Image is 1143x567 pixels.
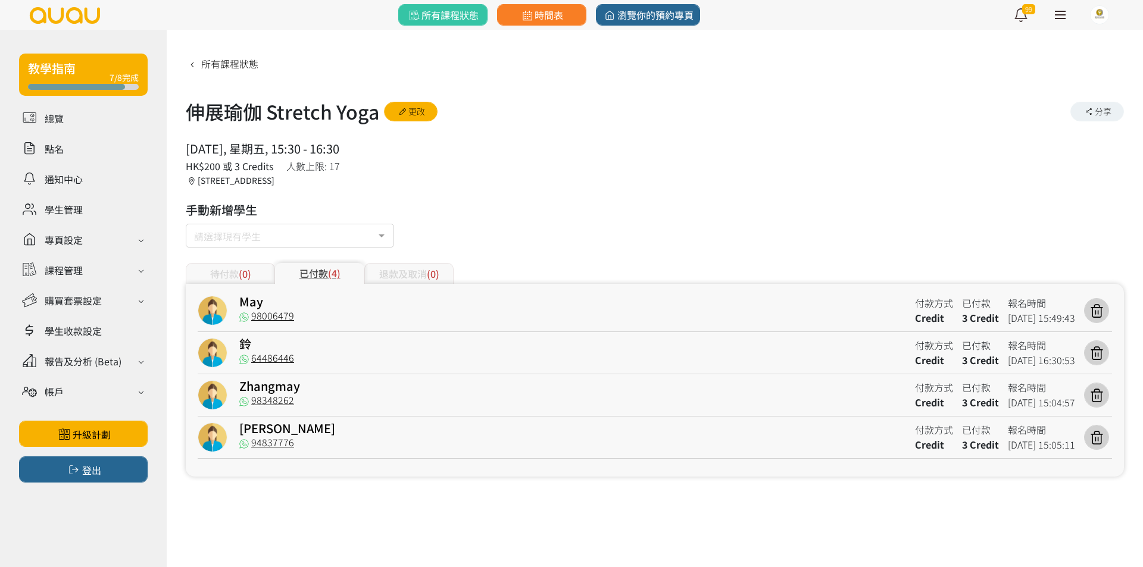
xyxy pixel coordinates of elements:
div: 付款方式 [915,296,953,311]
a: 98348262 [239,393,294,407]
div: 購買套票設定 [45,293,102,308]
img: whatsapp@2x.png [239,355,249,364]
button: 登出 [19,456,148,483]
span: [DATE] 16:30:53 [1008,353,1075,367]
span: (4) [328,266,341,280]
div: 帳戶 [45,384,64,399]
div: 退款及取消 [364,263,454,284]
h1: 伸展瑜伽 Stretch Yoga [186,97,379,126]
span: [DATE] 15:05:11 [1008,437,1075,452]
img: whatsapp@2x.png [239,397,249,406]
a: 鈴 [239,335,251,352]
span: Credit [915,437,944,452]
a: [PERSON_NAME] [239,419,335,437]
span: 所有課程狀態 [407,8,479,22]
div: 付款方式 [915,380,953,395]
div: 分享 [1070,102,1124,121]
div: HK$200 或 3 Credits [186,159,274,173]
span: 已付款 [962,380,991,394]
div: 報名時間 [1008,422,1075,437]
span: 3 Credit [962,353,999,367]
div: [STREET_ADDRESS] [186,174,274,187]
span: [DATE] 15:49:43 [1008,311,1075,325]
div: 報名時間 [1008,338,1075,353]
div: 專頁設定 [45,233,83,247]
a: 94837776 [239,435,294,449]
div: 報告及分析 (Beta) [45,354,121,368]
div: 已付款 [275,263,364,284]
a: May [239,293,263,310]
a: 所有課程狀態 [186,57,258,71]
div: 人數上限: 17 [286,159,340,173]
a: Zhangmay [239,377,300,394]
img: whatsapp@2x.png [239,439,249,449]
div: 報名時間 [1008,380,1075,395]
div: 付款方式 [915,338,953,353]
div: [DATE], 星期五, 15:30 - 16:30 [186,140,340,158]
span: Credit [915,395,944,409]
span: 已付款 [962,422,991,437]
img: whatsapp@2x.png [239,312,249,322]
img: logo.svg [29,7,101,24]
span: 已付款 [962,296,991,310]
a: 時間表 [497,4,586,26]
span: (0) [427,267,439,281]
span: 3 Credit [962,437,999,452]
a: 98006479 [239,308,294,322]
div: 待付款 [186,263,275,284]
span: 3 Credit [962,311,999,325]
span: Credit [915,353,944,367]
div: 請選擇現有學生 [194,230,386,242]
div: 課程管理 [45,263,83,277]
span: Credit [915,311,944,325]
span: 時間表 [520,8,563,22]
span: 所有課程狀態 [201,57,258,71]
span: 瀏覽你的預約專頁 [602,8,694,22]
a: 所有課程狀態 [398,4,488,26]
span: (0) [239,267,251,281]
span: 已付款 [962,338,991,352]
div: 付款方式 [915,422,953,437]
h3: 手動新增學生 [186,201,394,219]
span: 99 [1022,4,1035,14]
a: 64486446 [239,350,294,365]
div: 報名時間 [1008,296,1075,311]
span: 3 Credit [962,395,999,409]
a: 升級計劃 [19,421,148,447]
a: 更改 [384,102,438,121]
span: [DATE] 15:04:57 [1008,395,1075,409]
a: 瀏覽你的預約專頁 [596,4,700,26]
